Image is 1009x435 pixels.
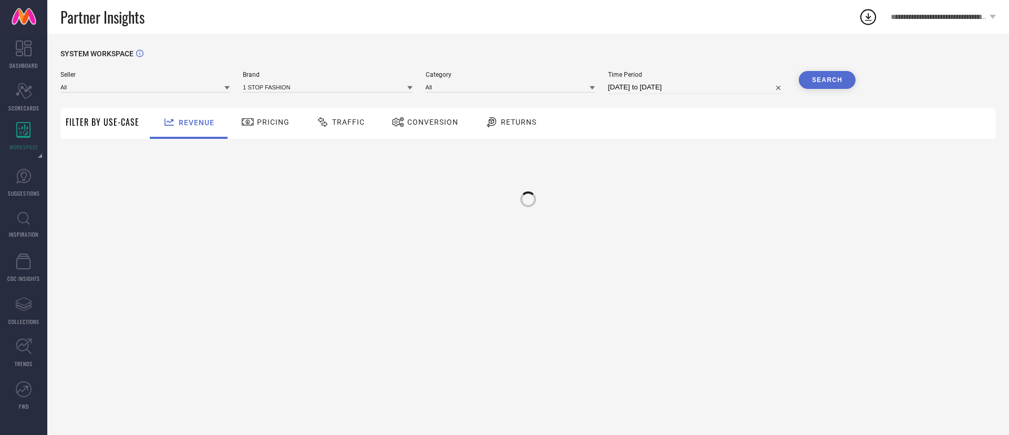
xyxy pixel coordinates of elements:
span: Category [426,71,595,78]
span: FWD [19,402,29,410]
span: Seller [60,71,230,78]
input: Select time period [608,81,786,94]
span: Conversion [407,118,458,126]
span: SYSTEM WORKSPACE [60,49,133,58]
span: COLLECTIONS [8,318,39,326]
span: SUGGESTIONS [8,189,40,197]
span: SCORECARDS [8,104,39,112]
span: WORKSPACE [9,143,38,151]
span: Time Period [608,71,786,78]
span: Pricing [257,118,290,126]
span: CDC INSIGHTS [7,275,40,282]
span: Traffic [332,118,365,126]
span: DASHBOARD [9,62,38,69]
span: Brand [243,71,412,78]
span: INSPIRATION [9,230,38,238]
div: Open download list [859,7,878,26]
span: Returns [501,118,537,126]
span: Revenue [179,118,214,127]
button: Search [799,71,856,89]
span: Filter By Use-Case [66,116,139,128]
span: TRENDS [15,360,33,368]
span: Partner Insights [60,6,145,28]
